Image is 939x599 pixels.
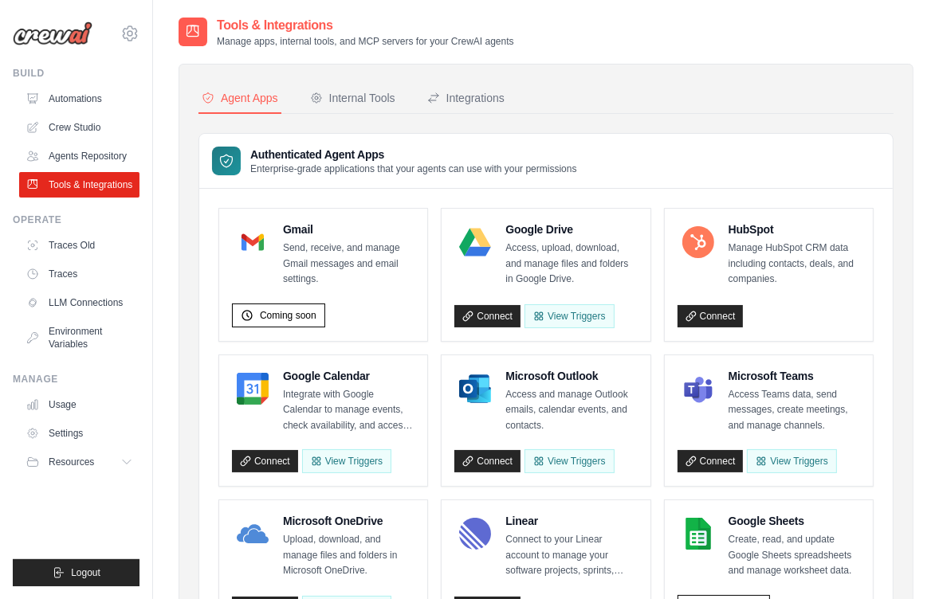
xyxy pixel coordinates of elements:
[505,221,637,237] h4: Google Drive
[525,304,614,328] : View Triggers
[459,373,491,405] img: Microsoft Outlook Logo
[202,90,278,106] div: Agent Apps
[49,456,94,468] span: Resources
[505,387,637,434] p: Access and manage Outlook emails, calendar events, and contacts.
[283,241,414,288] p: Send, receive, and manage Gmail messages and email settings.
[454,305,521,327] a: Connect
[505,513,637,529] h4: Linear
[217,35,514,48] p: Manage apps, internal tools, and MCP servers for your CrewAI agents
[19,392,139,417] a: Usage
[729,387,860,434] p: Access Teams data, send messages, create meetings, and manage channels.
[13,559,139,586] button: Logout
[250,147,577,162] h3: Authenticated Agent Apps
[232,450,298,472] a: Connect
[427,90,505,106] div: Integrations
[459,518,491,550] img: Linear Logo
[310,90,395,106] div: Internal Tools
[19,261,139,287] a: Traces
[283,387,414,434] p: Integrate with Google Calendar to manage events, check availability, and access calendar data.
[19,319,139,357] a: Environment Variables
[682,518,714,550] img: Google Sheets Logo
[19,290,139,315] a: LLM Connections
[505,532,637,579] p: Connect to your Linear account to manage your software projects, sprints, tasks, and bug tracking...
[19,172,139,198] a: Tools & Integrations
[729,241,860,288] p: Manage HubSpot CRM data including contacts, deals, and companies.
[237,373,269,405] img: Google Calendar Logo
[13,213,139,226] div: Operate
[237,226,269,258] img: Gmail Logo
[682,226,714,258] img: HubSpot Logo
[505,368,637,384] h4: Microsoft Outlook
[454,450,521,472] a: Connect
[19,86,139,112] a: Automations
[525,449,614,473] : View Triggers
[19,233,139,258] a: Traces Old
[283,513,414,529] h4: Microsoft OneDrive
[729,532,860,579] p: Create, read, and update Google Sheets spreadsheets and manage worksheet data.
[729,368,860,384] h4: Microsoft Teams
[283,532,414,579] p: Upload, download, and manage files and folders in Microsoft OneDrive.
[19,449,139,475] button: Resources
[13,22,92,45] img: Logo
[283,221,414,237] h4: Gmail
[19,421,139,446] a: Settings
[747,449,836,473] : View Triggers
[459,226,491,258] img: Google Drive Logo
[237,518,269,550] img: Microsoft OneDrive Logo
[13,373,139,386] div: Manage
[19,143,139,169] a: Agents Repository
[678,450,744,472] a: Connect
[505,241,637,288] p: Access, upload, download, and manage files and folders in Google Drive.
[13,67,139,80] div: Build
[217,16,514,35] h2: Tools & Integrations
[729,513,860,529] h4: Google Sheets
[729,221,860,237] h4: HubSpot
[260,309,316,322] span: Coming soon
[71,566,100,579] span: Logout
[302,449,391,473] button: View Triggers
[198,84,281,114] button: Agent Apps
[283,368,414,384] h4: Google Calendar
[250,162,577,175] p: Enterprise-grade applications that your agents can use with your permissions
[682,373,714,405] img: Microsoft Teams Logo
[424,84,508,114] button: Integrations
[19,115,139,140] a: Crew Studio
[678,305,744,327] a: Connect
[307,84,399,114] button: Internal Tools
